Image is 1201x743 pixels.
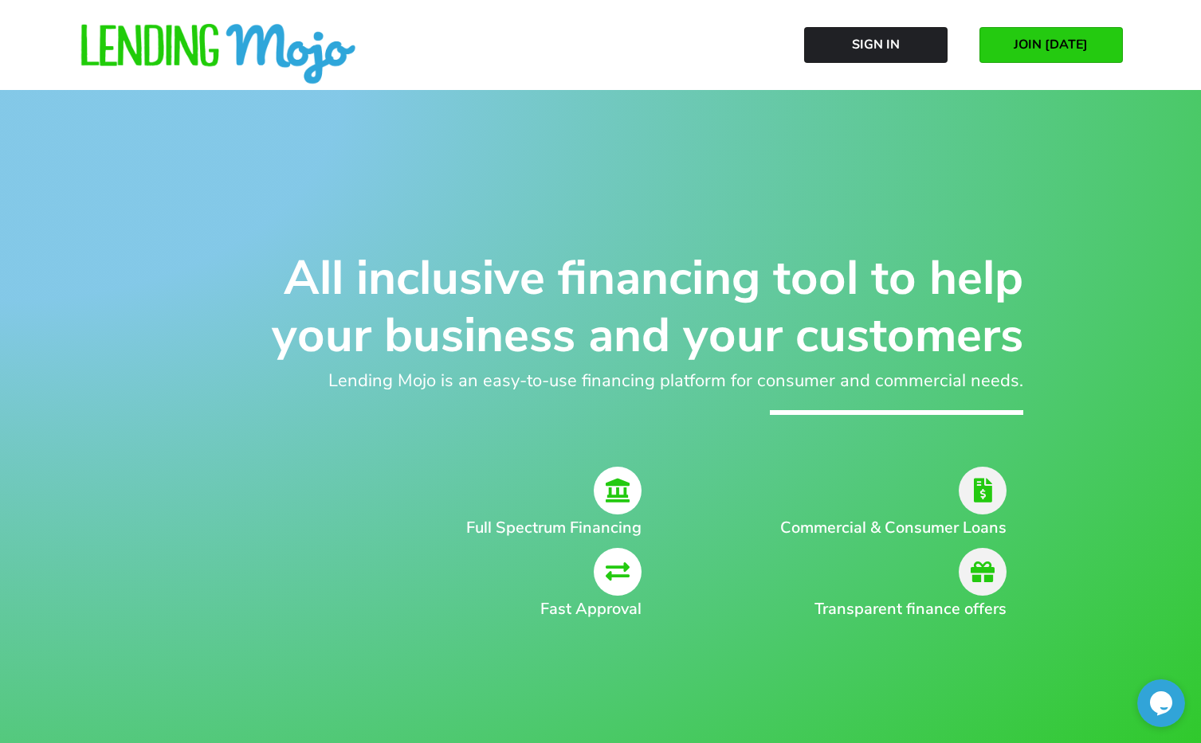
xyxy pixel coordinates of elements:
span: Sign In [852,37,900,52]
span: JOIN [DATE] [1014,37,1088,52]
h2: Transparent finance offers [753,597,1007,621]
img: lm-horizontal-logo [79,24,358,86]
h1: All inclusive financing tool to help your business and your customers [179,249,1023,364]
iframe: chat widget [1137,679,1185,727]
h2: Commercial & Consumer Loans [753,516,1007,540]
h2: Full Spectrum Financing [250,516,642,540]
h2: Lending Mojo is an easy-to-use financing platform for consumer and commercial needs. [179,368,1023,394]
a: Sign In [804,27,948,63]
h2: Fast Approval [250,597,642,621]
a: JOIN [DATE] [979,27,1123,63]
